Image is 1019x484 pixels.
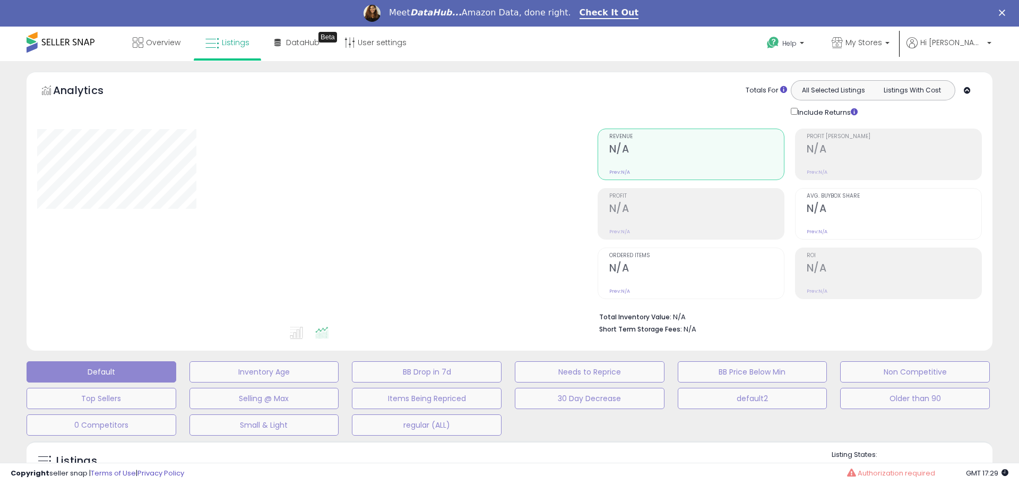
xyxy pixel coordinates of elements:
[873,83,952,97] button: Listings With Cost
[352,414,502,436] button: regular (ALL)
[352,388,502,409] button: Items Being Repriced
[599,310,974,322] li: N/A
[599,312,671,321] b: Total Inventory Value:
[609,143,784,157] h2: N/A
[609,134,784,140] span: Revenue
[807,143,981,157] h2: N/A
[609,228,630,235] small: Prev: N/A
[840,361,990,383] button: Non Competitive
[222,37,249,48] span: Listings
[782,39,797,48] span: Help
[609,288,630,294] small: Prev: N/A
[807,262,981,276] h2: N/A
[266,27,327,58] a: DataHub
[146,37,180,48] span: Overview
[609,253,784,259] span: Ordered Items
[27,414,176,436] button: 0 Competitors
[580,7,639,19] a: Check It Out
[336,27,414,58] a: User settings
[678,388,827,409] button: default2
[678,361,827,383] button: BB Price Below Min
[515,361,664,383] button: Needs to Reprice
[840,388,990,409] button: Older than 90
[920,37,984,48] span: Hi [PERSON_NAME]
[599,325,682,334] b: Short Term Storage Fees:
[783,106,870,118] div: Include Returns
[11,468,49,478] strong: Copyright
[609,202,784,217] h2: N/A
[807,134,981,140] span: Profit [PERSON_NAME]
[609,262,784,276] h2: N/A
[807,202,981,217] h2: N/A
[515,388,664,409] button: 30 Day Decrease
[27,388,176,409] button: Top Sellers
[189,414,339,436] button: Small & Light
[758,28,815,61] a: Help
[609,169,630,175] small: Prev: N/A
[906,37,991,61] a: Hi [PERSON_NAME]
[845,37,882,48] span: My Stores
[125,27,188,58] a: Overview
[53,83,124,100] h5: Analytics
[189,361,339,383] button: Inventory Age
[824,27,897,61] a: My Stores
[286,37,319,48] span: DataHub
[197,27,257,58] a: Listings
[766,36,780,49] i: Get Help
[318,32,337,43] div: Tooltip anchor
[807,288,827,294] small: Prev: N/A
[807,253,981,259] span: ROI
[807,169,827,175] small: Prev: N/A
[189,388,339,409] button: Selling @ Max
[27,361,176,383] button: Default
[807,193,981,199] span: Avg. Buybox Share
[410,7,462,18] i: DataHub...
[364,5,381,22] img: Profile image for Georgie
[807,228,827,235] small: Prev: N/A
[746,86,787,96] div: Totals For
[352,361,502,383] button: BB Drop in 7d
[609,193,784,199] span: Profit
[11,469,184,479] div: seller snap | |
[389,7,571,18] div: Meet Amazon Data, done right.
[684,324,696,334] span: N/A
[794,83,873,97] button: All Selected Listings
[999,10,1009,16] div: Close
